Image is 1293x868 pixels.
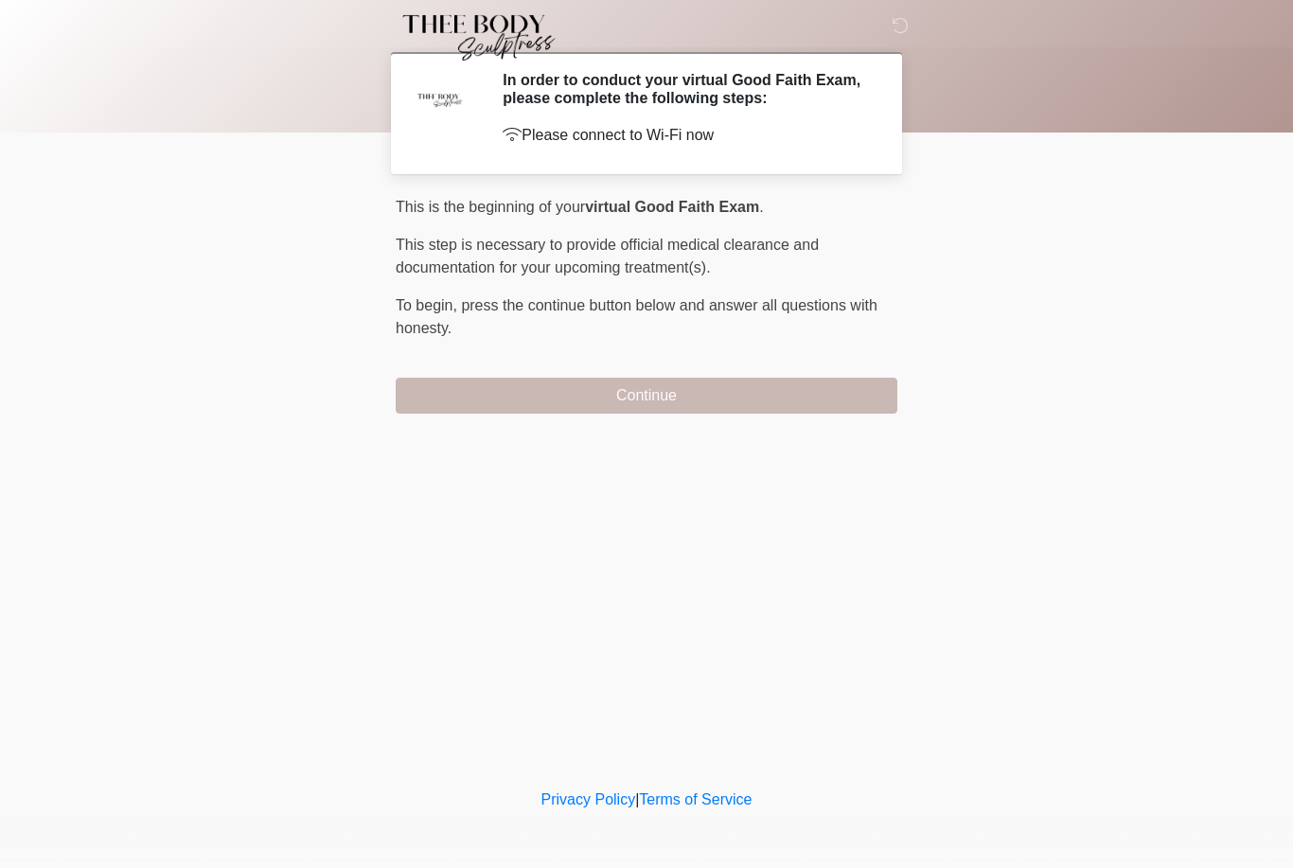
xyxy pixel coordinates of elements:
span: press the continue button below and answer all questions with honesty. [396,297,877,336]
span: . [759,199,763,215]
a: Privacy Policy [541,791,636,807]
strong: virtual Good Faith Exam [585,199,759,215]
button: Continue [396,378,897,414]
span: To begin, [396,297,461,313]
span: This is the beginning of your [396,199,585,215]
span: This step is necessary to provide official medical clearance and documentation for your upcoming ... [396,237,819,275]
a: Terms of Service [639,791,752,807]
img: Agent Avatar [410,71,467,128]
img: Thee Body Sculptress Logo [377,14,571,62]
h2: In order to conduct your virtual Good Faith Exam, please complete the following steps: [503,71,869,107]
p: Please connect to Wi-Fi now [503,124,869,147]
a: | [635,791,639,807]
